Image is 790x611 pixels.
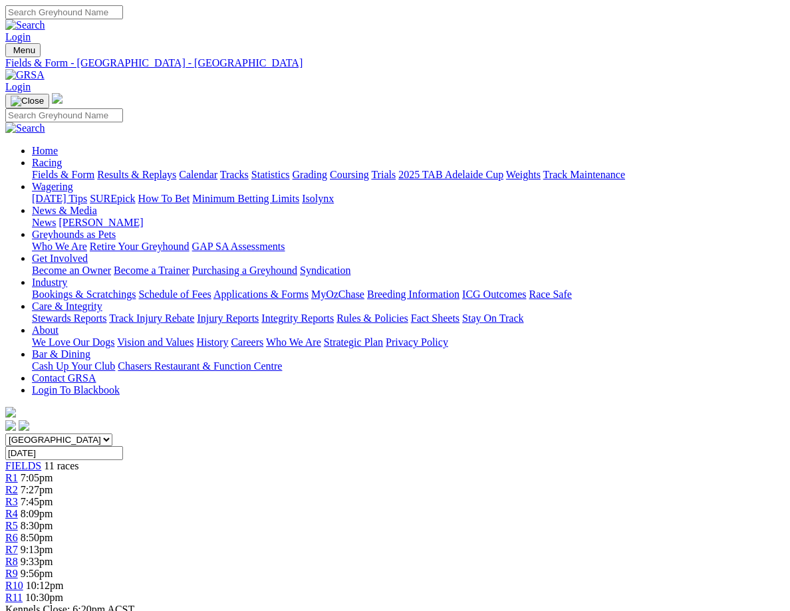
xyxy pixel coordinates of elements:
[21,556,53,567] span: 9:33pm
[32,265,785,277] div: Get Involved
[32,289,785,301] div: Industry
[32,265,111,276] a: Become an Owner
[5,81,31,92] a: Login
[21,520,53,531] span: 8:30pm
[32,253,88,264] a: Get Involved
[32,217,56,228] a: News
[32,336,785,348] div: About
[5,568,18,579] a: R9
[32,169,94,180] a: Fields & Form
[32,312,785,324] div: Care & Integrity
[11,96,44,106] img: Close
[462,312,523,324] a: Stay On Track
[5,57,785,69] a: Fields & Form - [GEOGRAPHIC_DATA] - [GEOGRAPHIC_DATA]
[109,312,194,324] a: Track Injury Rebate
[398,169,503,180] a: 2025 TAB Adelaide Cup
[21,532,53,543] span: 8:50pm
[179,169,217,180] a: Calendar
[192,193,299,204] a: Minimum Betting Limits
[5,446,123,460] input: Select date
[32,289,136,300] a: Bookings & Scratchings
[5,508,18,519] a: R4
[5,407,16,418] img: logo-grsa-white.png
[197,312,259,324] a: Injury Reports
[26,580,64,591] span: 10:12pm
[5,460,41,471] span: FIELDS
[32,301,102,312] a: Care & Integrity
[32,181,73,192] a: Wagering
[324,336,383,348] a: Strategic Plan
[266,336,321,348] a: Who We Are
[32,193,87,204] a: [DATE] Tips
[300,265,350,276] a: Syndication
[192,241,285,252] a: GAP SA Assessments
[32,241,785,253] div: Greyhounds as Pets
[196,336,228,348] a: History
[118,360,282,372] a: Chasers Restaurant & Function Centre
[32,169,785,181] div: Racing
[32,277,67,288] a: Industry
[21,484,53,495] span: 7:27pm
[90,193,135,204] a: SUREpick
[32,193,785,205] div: Wagering
[543,169,625,180] a: Track Maintenance
[5,19,45,31] img: Search
[32,384,120,396] a: Login To Blackbook
[32,217,785,229] div: News & Media
[5,532,18,543] a: R6
[293,169,327,180] a: Grading
[32,229,116,240] a: Greyhounds as Pets
[386,336,448,348] a: Privacy Policy
[5,94,49,108] button: Toggle navigation
[311,289,364,300] a: MyOzChase
[5,544,18,555] a: R7
[261,312,334,324] a: Integrity Reports
[5,472,18,483] a: R1
[32,312,106,324] a: Stewards Reports
[371,169,396,180] a: Trials
[44,460,78,471] span: 11 races
[5,5,123,19] input: Search
[5,484,18,495] a: R2
[367,289,460,300] a: Breeding Information
[5,420,16,431] img: facebook.svg
[231,336,263,348] a: Careers
[114,265,190,276] a: Become a Trainer
[330,169,369,180] a: Coursing
[32,157,62,168] a: Racing
[5,556,18,567] a: R8
[336,312,408,324] a: Rules & Policies
[32,205,97,216] a: News & Media
[32,348,90,360] a: Bar & Dining
[19,420,29,431] img: twitter.svg
[5,580,23,591] a: R10
[97,169,176,180] a: Results & Replays
[5,108,123,122] input: Search
[302,193,334,204] a: Isolynx
[138,193,190,204] a: How To Bet
[5,496,18,507] a: R3
[21,568,53,579] span: 9:56pm
[411,312,460,324] a: Fact Sheets
[52,93,63,104] img: logo-grsa-white.png
[192,265,297,276] a: Purchasing a Greyhound
[5,520,18,531] a: R5
[5,43,41,57] button: Toggle navigation
[5,592,23,603] a: R11
[90,241,190,252] a: Retire Your Greyhound
[59,217,143,228] a: [PERSON_NAME]
[32,336,114,348] a: We Love Our Dogs
[13,45,35,55] span: Menu
[462,289,526,300] a: ICG Outcomes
